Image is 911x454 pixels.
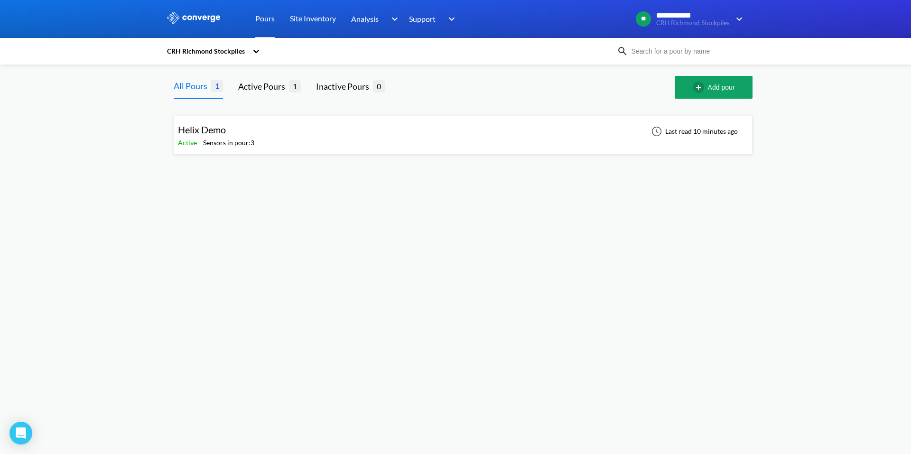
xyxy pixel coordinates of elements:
[238,80,289,93] div: Active Pours
[693,82,708,93] img: add-circle-outline.svg
[203,138,254,148] div: Sensors in pour: 3
[646,126,741,137] div: Last read 10 minutes ago
[373,80,385,92] span: 0
[656,19,730,27] span: CRH Richmond Stockpiles
[730,13,745,25] img: downArrow.svg
[617,46,628,57] img: icon-search.svg
[442,13,457,25] img: downArrow.svg
[289,80,301,92] span: 1
[166,46,248,56] div: CRH Richmond Stockpiles
[178,139,199,147] span: Active
[675,76,753,99] button: Add pour
[174,79,211,93] div: All Pours
[178,124,226,135] span: Helix Demo
[166,11,221,24] img: logo_ewhite.svg
[628,46,743,56] input: Search for a pour by name
[351,13,379,25] span: Analysis
[316,80,373,93] div: Inactive Pours
[211,80,223,92] span: 1
[9,422,32,445] div: Open Intercom Messenger
[385,13,400,25] img: downArrow.svg
[199,139,203,147] span: -
[174,127,753,135] a: Helix DemoActive-Sensors in pour:3Last read 10 minutes ago
[409,13,436,25] span: Support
